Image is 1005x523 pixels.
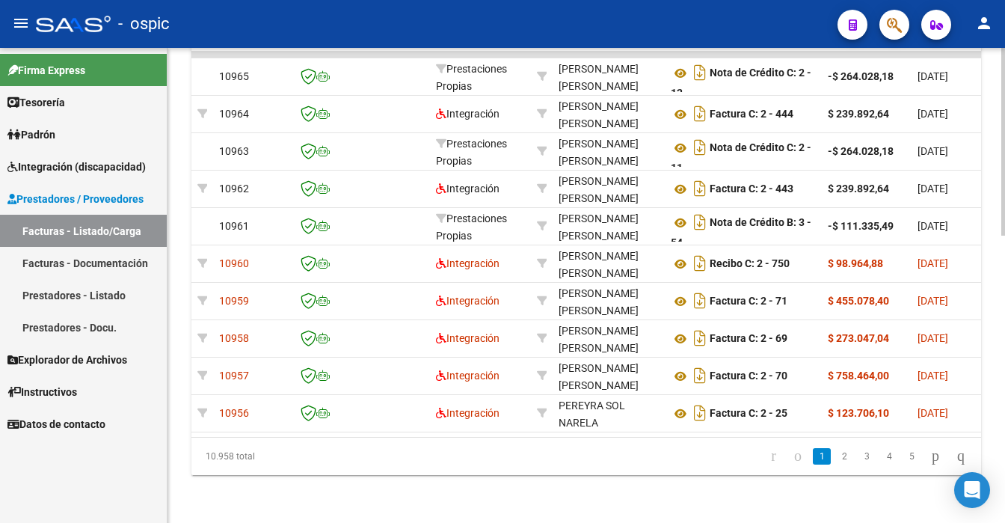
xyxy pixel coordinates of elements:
i: Descargar documento [690,102,710,126]
a: go to last page [950,448,971,465]
span: [DATE] [918,108,948,120]
span: [DATE] [918,295,948,307]
strong: -$ 111.335,49 [828,220,894,232]
div: [PERSON_NAME] [PERSON_NAME] [559,98,659,132]
i: Descargar documento [690,61,710,85]
div: 20374081609 [559,322,659,354]
span: Integración [436,370,500,382]
div: [PERSON_NAME] [PERSON_NAME] [559,173,659,207]
span: [DATE] [918,183,948,195]
span: Integración [436,332,500,344]
strong: $ 273.047,04 [828,332,889,344]
span: Explorador de Archivos [7,352,127,368]
div: [PERSON_NAME] [PERSON_NAME] [559,61,659,95]
a: 4 [880,448,898,465]
a: 2 [835,448,853,465]
strong: Factura C: 2 - 443 [710,183,793,195]
a: go to first page [764,448,783,465]
div: [PERSON_NAME] [PERSON_NAME] [559,135,659,170]
div: [PERSON_NAME] [PERSON_NAME] [559,248,659,282]
span: [DATE] [918,220,948,232]
li: page 4 [878,444,900,469]
li: page 2 [833,444,855,469]
span: [DATE] [918,370,948,382]
span: 10958 [219,332,249,344]
span: Prestaciones Propias [436,212,507,242]
span: 10961 [219,220,249,232]
div: 20374081609 [559,360,659,391]
strong: $ 239.892,64 [828,183,889,195]
strong: Nota de Crédito C: 2 - 11 [671,142,811,174]
span: 10965 [219,70,249,82]
div: 27323709535 [559,210,659,242]
strong: $ 455.078,40 [828,295,889,307]
div: 27222505734 [559,248,659,279]
div: 20163447135 [559,173,659,204]
strong: Factura C: 2 - 69 [710,333,787,345]
div: [PERSON_NAME] [PERSON_NAME] [PERSON_NAME] [559,210,659,261]
mat-icon: menu [12,14,30,32]
strong: $ 758.464,00 [828,370,889,382]
span: Integración [436,183,500,195]
span: Prestaciones Propias [436,138,507,167]
strong: Nota de Crédito C: 2 - 12 [671,67,811,100]
li: page 5 [900,444,923,469]
a: go to previous page [787,448,808,465]
span: Tesorería [7,94,65,111]
div: [PERSON_NAME] [PERSON_NAME] [PERSON_NAME] [559,285,659,336]
i: Descargar documento [690,210,710,234]
span: [DATE] [918,407,948,419]
span: 10964 [219,108,249,120]
strong: $ 98.964,88 [828,257,883,269]
strong: $ 123.706,10 [828,407,889,419]
li: page 1 [811,444,833,469]
strong: Recibo C: 2 - 750 [710,258,790,270]
div: 20163447135 [559,61,659,92]
a: go to next page [925,448,946,465]
span: Integración (discapacidad) [7,159,146,175]
span: Integración [436,257,500,269]
strong: -$ 264.028,18 [828,70,894,82]
span: 10963 [219,145,249,157]
i: Descargar documento [690,251,710,275]
a: 1 [813,448,831,465]
span: Integración [436,108,500,120]
div: 20374081609 [559,285,659,316]
strong: -$ 264.028,18 [828,145,894,157]
span: Instructivos [7,384,77,400]
span: [DATE] [918,332,948,344]
div: 20163447135 [559,135,659,167]
span: [DATE] [918,145,948,157]
strong: Nota de Crédito B: 3 - 54 [671,217,811,249]
i: Descargar documento [690,326,710,350]
div: 20163447135 [559,98,659,129]
span: 10956 [219,407,249,419]
span: Padrón [7,126,55,143]
span: Integración [436,407,500,419]
a: 5 [903,448,921,465]
div: [PERSON_NAME] [PERSON_NAME] [PERSON_NAME] [559,360,659,411]
span: - ospic [118,7,170,40]
i: Descargar documento [690,177,710,201]
i: Descargar documento [690,135,710,159]
span: Datos de contacto [7,416,105,432]
i: Descargar documento [690,289,710,313]
span: 10960 [219,257,249,269]
span: Prestadores / Proveedores [7,191,144,207]
span: [DATE] [918,70,948,82]
span: Firma Express [7,62,85,79]
span: 10962 [219,183,249,195]
div: [PERSON_NAME] [PERSON_NAME] [PERSON_NAME] [559,322,659,373]
strong: Factura C: 2 - 70 [710,370,787,382]
span: Prestaciones Propias [436,63,507,92]
div: Open Intercom Messenger [954,472,990,508]
strong: Factura C: 2 - 25 [710,408,787,420]
span: 10959 [219,295,249,307]
i: Descargar documento [690,364,710,388]
li: page 3 [855,444,878,469]
span: 10957 [219,370,249,382]
div: PEREYRA SOL NARELA [559,397,659,432]
strong: Factura C: 2 - 444 [710,108,793,120]
span: Integración [436,295,500,307]
div: 27403610785 [559,397,659,429]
